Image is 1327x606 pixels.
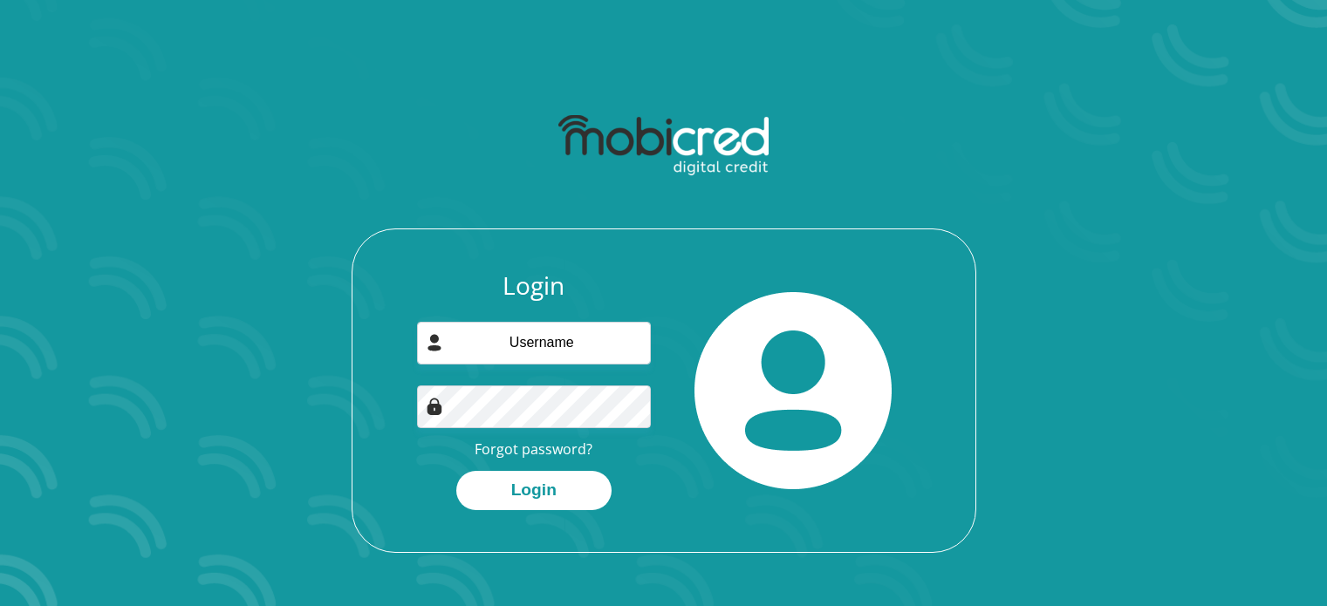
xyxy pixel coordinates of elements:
[417,322,651,364] input: Username
[558,115,769,176] img: mobicred logo
[456,471,612,510] button: Login
[475,439,592,459] a: Forgot password?
[417,271,651,301] h3: Login
[426,334,443,351] img: user-icon image
[426,398,443,415] img: Image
